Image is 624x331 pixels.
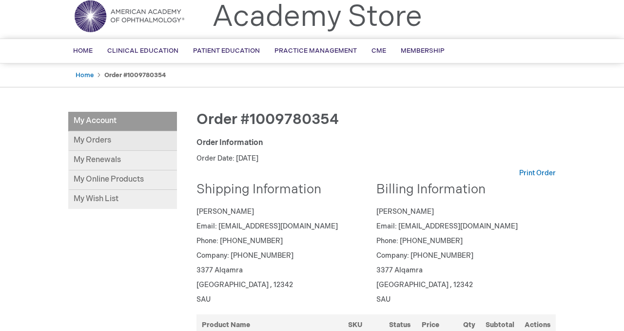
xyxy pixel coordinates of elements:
[519,168,556,178] a: Print Order
[196,266,243,274] span: 3377 Alqamra
[68,131,177,151] a: My Orders
[196,154,556,164] p: Order Date: [DATE]
[196,183,369,197] h2: Shipping Information
[196,111,339,128] span: Order #1009780354
[376,222,518,230] span: Email: [EMAIL_ADDRESS][DOMAIN_NAME]
[376,281,473,289] span: [GEOGRAPHIC_DATA] , 12342
[401,47,445,55] span: Membership
[274,47,357,55] span: Practice Management
[376,251,473,260] span: Company: [PHONE_NUMBER]
[76,71,94,79] a: Home
[376,237,463,245] span: Phone: [PHONE_NUMBER]
[107,47,178,55] span: Clinical Education
[68,151,177,170] a: My Renewals
[196,281,293,289] span: [GEOGRAPHIC_DATA] , 12342
[104,71,166,79] strong: Order #1009780354
[193,47,260,55] span: Patient Education
[68,190,177,209] a: My Wish List
[196,222,338,230] span: Email: [EMAIL_ADDRESS][DOMAIN_NAME]
[376,295,390,304] span: SAU
[376,266,423,274] span: 3377 Alqamra
[196,237,283,245] span: Phone: [PHONE_NUMBER]
[196,295,211,304] span: SAU
[196,138,556,149] div: Order Information
[371,47,386,55] span: CME
[73,47,93,55] span: Home
[68,170,177,190] a: My Online Products
[196,251,293,260] span: Company: [PHONE_NUMBER]
[196,207,254,216] span: [PERSON_NAME]
[376,207,434,216] span: [PERSON_NAME]
[376,183,549,197] h2: Billing Information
